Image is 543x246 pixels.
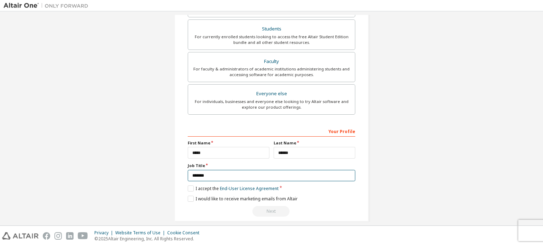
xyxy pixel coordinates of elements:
label: Last Name [274,140,355,146]
div: Students [192,24,351,34]
label: First Name [188,140,269,146]
label: I accept the [188,185,279,191]
div: For individuals, businesses and everyone else looking to try Altair software and explore our prod... [192,99,351,110]
a: End-User License Agreement [220,185,279,191]
div: Read and acccept EULA to continue [188,206,355,217]
label: Job Title [188,163,355,168]
div: Faculty [192,57,351,67]
div: Your Profile [188,125,355,137]
div: Website Terms of Use [115,230,167,236]
label: I would like to receive marketing emails from Altair [188,196,298,202]
div: For currently enrolled students looking to access the free Altair Student Edition bundle and all ... [192,34,351,45]
p: © 2025 Altair Engineering, Inc. All Rights Reserved. [94,236,204,242]
img: linkedin.svg [66,232,74,240]
img: instagram.svg [54,232,62,240]
img: facebook.svg [43,232,50,240]
div: For faculty & administrators of academic institutions administering students and accessing softwa... [192,66,351,78]
div: Privacy [94,230,115,236]
img: altair_logo.svg [2,232,39,240]
img: youtube.svg [78,232,88,240]
img: Altair One [4,2,92,9]
div: Cookie Consent [167,230,204,236]
div: Everyone else [192,89,351,99]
